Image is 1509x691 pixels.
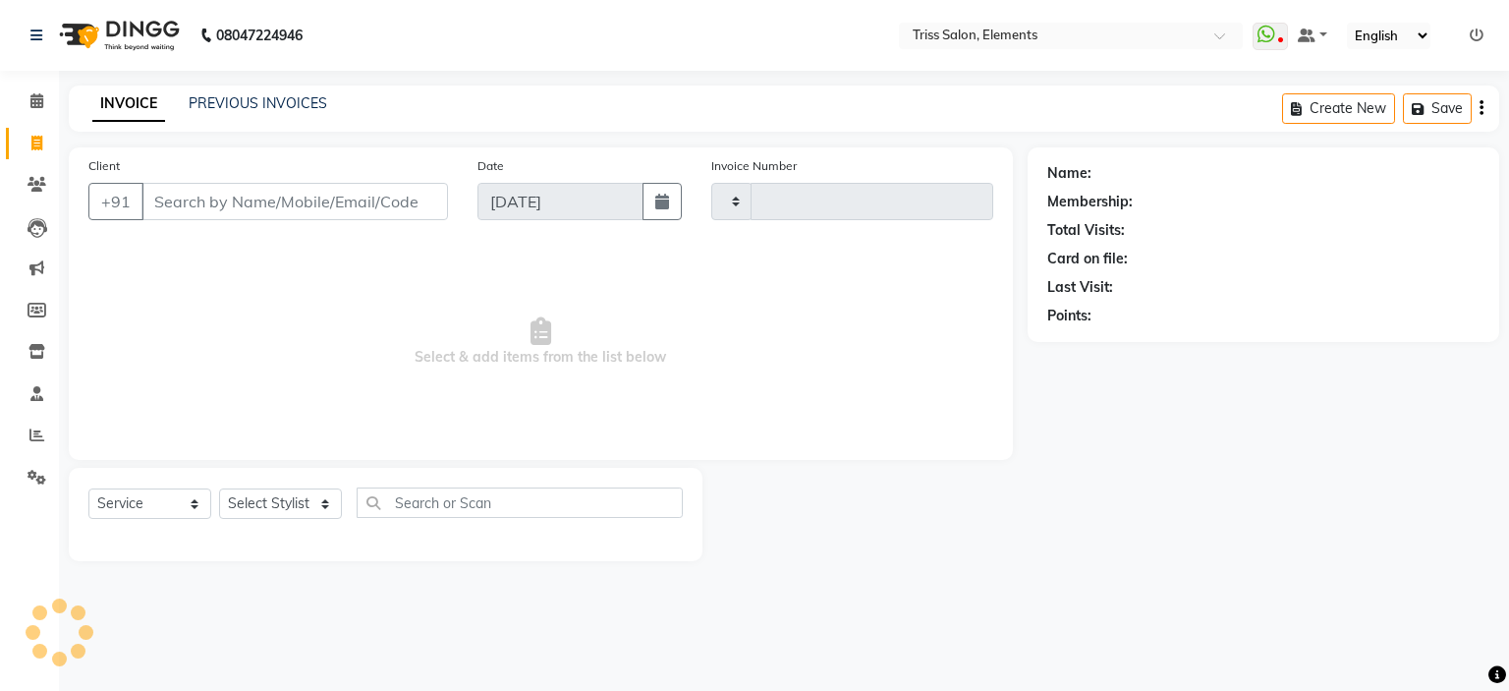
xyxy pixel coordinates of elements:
[1047,306,1091,326] div: Points:
[1047,163,1091,184] div: Name:
[216,8,303,63] b: 08047224946
[711,157,797,175] label: Invoice Number
[189,94,327,112] a: PREVIOUS INVOICES
[477,157,504,175] label: Date
[50,8,185,63] img: logo
[88,183,143,220] button: +91
[1403,93,1472,124] button: Save
[88,244,993,440] span: Select & add items from the list below
[357,488,683,518] input: Search or Scan
[1047,192,1133,212] div: Membership:
[1282,93,1395,124] button: Create New
[1047,249,1128,269] div: Card on file:
[1047,220,1125,241] div: Total Visits:
[141,183,448,220] input: Search by Name/Mobile/Email/Code
[88,157,120,175] label: Client
[92,86,165,122] a: INVOICE
[1047,277,1113,298] div: Last Visit:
